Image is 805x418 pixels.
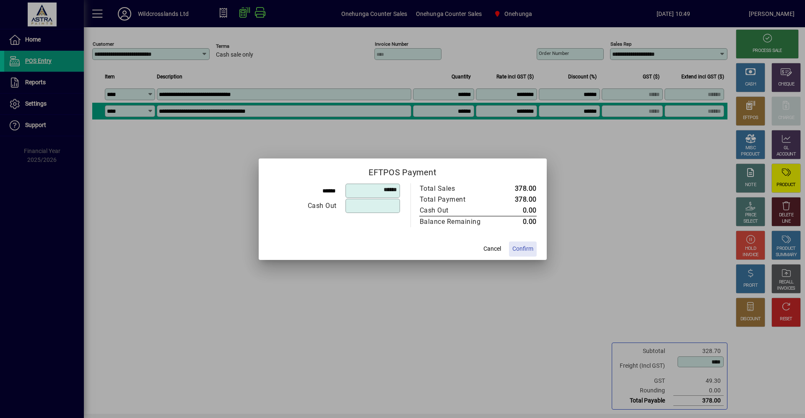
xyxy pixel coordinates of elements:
[420,217,490,227] div: Balance Remaining
[483,244,501,253] span: Cancel
[499,205,537,216] td: 0.00
[269,201,337,211] div: Cash Out
[499,194,537,205] td: 378.00
[499,216,537,227] td: 0.00
[509,241,537,257] button: Confirm
[259,158,547,183] h2: EFTPOS Payment
[479,241,506,257] button: Cancel
[499,183,537,194] td: 378.00
[512,244,533,253] span: Confirm
[419,183,499,194] td: Total Sales
[419,194,499,205] td: Total Payment
[420,205,490,215] div: Cash Out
